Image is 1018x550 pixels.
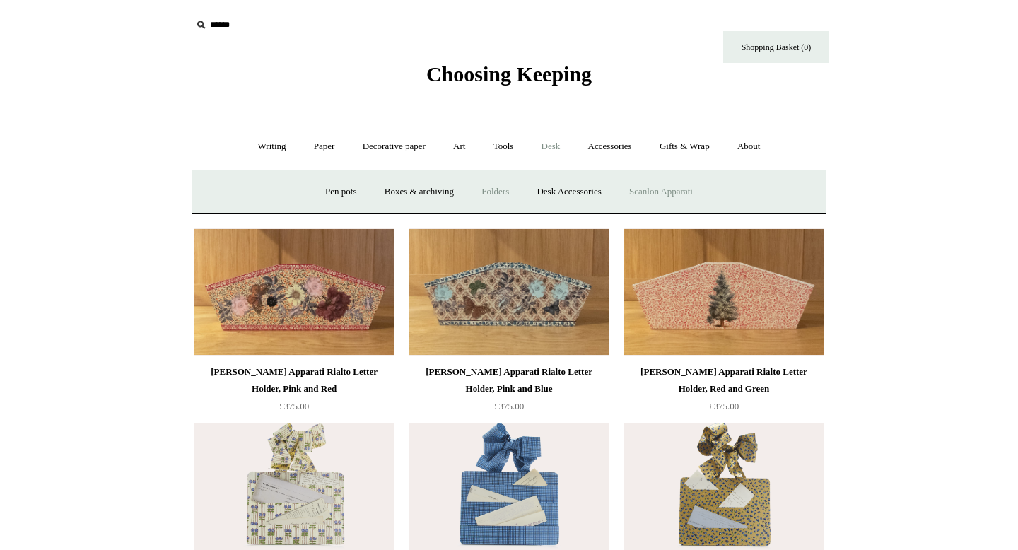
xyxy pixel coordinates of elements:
span: £375.00 [494,401,524,411]
a: Gifts & Wrap [647,128,722,165]
a: [PERSON_NAME] Apparati Rialto Letter Holder, Pink and Blue £375.00 [409,363,609,421]
a: Boxes & archiving [372,173,467,211]
a: About [725,128,773,165]
a: Scanlon Apparati Rialto Letter Holder, Red and Green Scanlon Apparati Rialto Letter Holder, Red a... [624,228,824,356]
img: Scanlon Apparati Rialto Letter Holder, Pink and Blue [409,228,609,356]
a: Scanlon Apparati Rialto Letter Holder, Pink and Blue Scanlon Apparati Rialto Letter Holder, Pink ... [409,228,609,356]
div: [PERSON_NAME] Apparati Rialto Letter Holder, Pink and Red [197,363,391,397]
a: Pen pots [312,173,369,211]
a: Scanlon Apparati Rialto Letter Holder, Pink and Red Scanlon Apparati Rialto Letter Holder, Pink a... [194,228,394,356]
a: Desk [529,128,573,165]
a: Shopping Basket (0) [723,31,829,63]
a: [PERSON_NAME] Apparati Rialto Letter Holder, Red and Green £375.00 [624,363,824,421]
a: Desk Accessories [524,173,614,211]
a: Scanlon Apparati Memo Board, Gold with Carnations Scanlon Apparati Memo Board, Gold with Carnations [624,423,824,550]
a: Accessories [575,128,645,165]
span: £375.00 [709,401,739,411]
a: Tools [481,128,527,165]
a: Art [440,128,478,165]
img: Scanlon Apparati Memo Board, Blue Berry [194,423,394,550]
a: Paper [301,128,348,165]
a: Decorative paper [350,128,438,165]
div: [PERSON_NAME] Apparati Rialto Letter Holder, Red and Green [627,363,821,397]
a: Scanlon Apparati Memo Board, Blue Tartan Scanlon Apparati Memo Board, Blue Tartan [409,423,609,550]
a: [PERSON_NAME] Apparati Rialto Letter Holder, Pink and Red £375.00 [194,363,394,421]
a: Writing [245,128,299,165]
img: Scanlon Apparati Memo Board, Blue Tartan [409,423,609,550]
span: £375.00 [279,401,309,411]
a: Scanlon Apparati [616,173,706,211]
a: Scanlon Apparati Memo Board, Blue Berry Scanlon Apparati Memo Board, Blue Berry [194,423,394,550]
a: Folders [469,173,522,211]
img: Scanlon Apparati Rialto Letter Holder, Red and Green [624,228,824,356]
img: Scanlon Apparati Rialto Letter Holder, Pink and Red [194,228,394,356]
img: Scanlon Apparati Memo Board, Gold with Carnations [624,423,824,550]
span: Choosing Keeping [426,62,592,86]
a: Choosing Keeping [426,74,592,83]
div: [PERSON_NAME] Apparati Rialto Letter Holder, Pink and Blue [412,363,606,397]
